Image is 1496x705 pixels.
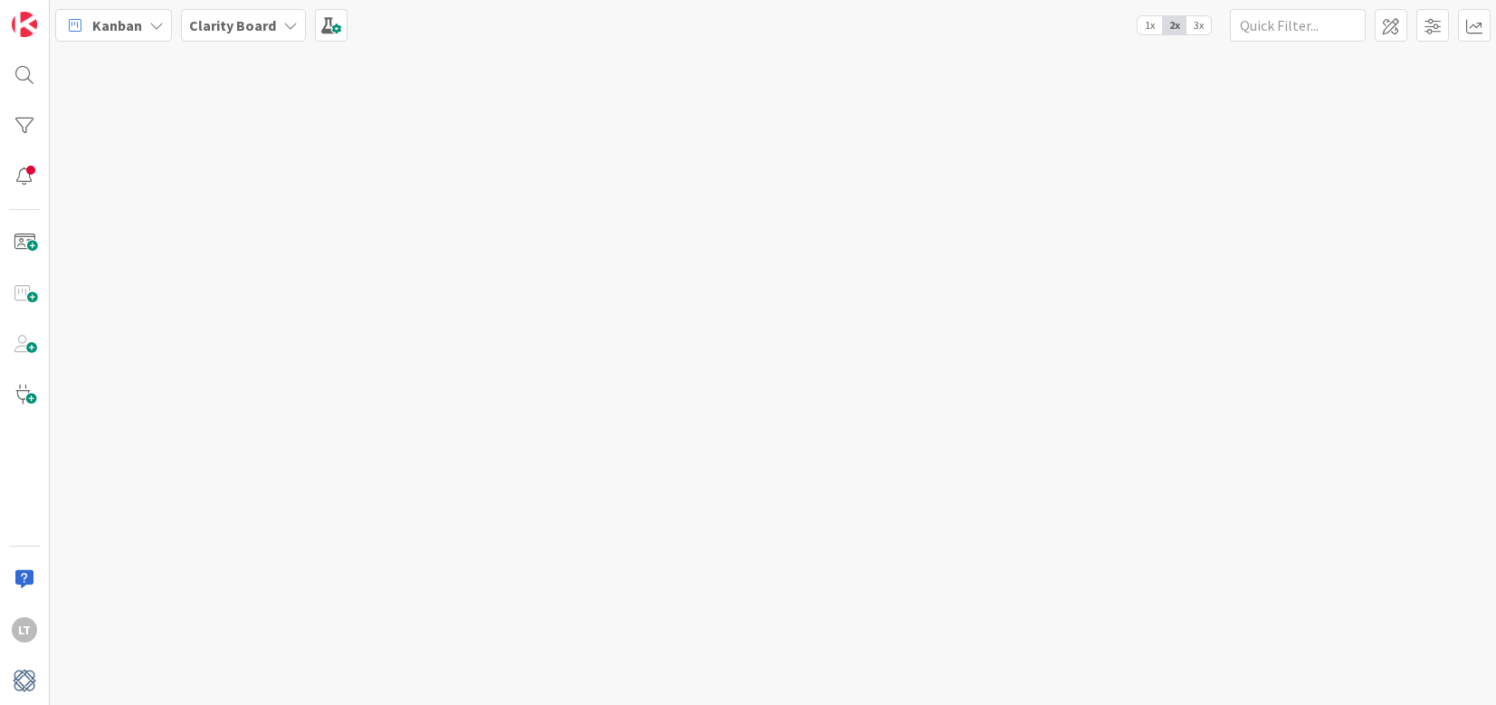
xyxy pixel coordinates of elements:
input: Quick Filter... [1230,9,1366,42]
span: 1x [1138,16,1162,34]
img: avatar [12,668,37,693]
span: 2x [1162,16,1186,34]
span: Kanban [92,14,142,36]
img: Visit kanbanzone.com [12,12,37,37]
b: Clarity Board [189,16,276,34]
div: LT [12,617,37,643]
span: 3x [1186,16,1211,34]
